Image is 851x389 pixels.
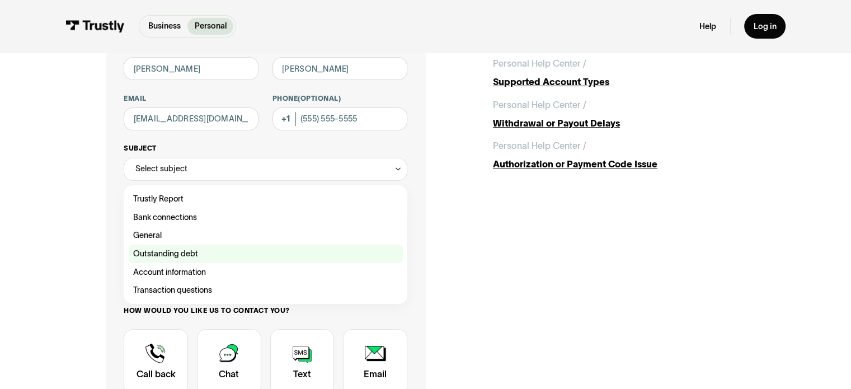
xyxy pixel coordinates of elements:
div: Authorization or Payment Code Issue [493,157,745,171]
a: Personal Help Center /Supported Account Types [493,57,745,88]
input: Alex [124,57,258,80]
input: (555) 555-5555 [272,107,407,130]
span: Transaction questions [133,283,212,297]
label: Email [124,94,258,103]
a: Personal Help Center /Authorization or Payment Code Issue [493,139,745,171]
input: Howard [272,57,407,80]
label: How would you like us to contact you? [124,306,407,315]
span: Account information [133,265,206,279]
a: Business [142,18,188,35]
span: Trustly Report [133,192,184,206]
nav: Select subject [124,181,407,304]
a: Help [699,21,716,32]
span: Outstanding debt [133,247,198,261]
div: Personal Help Center / [493,98,586,112]
input: alex@mail.com [124,107,258,130]
span: General [133,228,162,242]
p: Personal [195,20,227,32]
div: Select subject [135,162,187,176]
p: Business [148,20,181,32]
div: Personal Help Center / [493,139,586,153]
span: (Optional) [298,95,341,102]
div: Personal Help Center / [493,57,586,71]
img: Trustly Logo [65,20,125,32]
a: Personal Help Center /Withdrawal or Payout Delays [493,98,745,130]
div: Withdrawal or Payout Delays [493,116,745,130]
a: Log in [744,14,786,38]
a: Personal [187,18,233,35]
div: Select subject [124,158,407,181]
div: Supported Account Types [493,75,745,89]
label: Phone [272,94,407,103]
label: Subject [124,144,407,153]
div: Log in [753,21,776,32]
span: Bank connections [133,210,197,224]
